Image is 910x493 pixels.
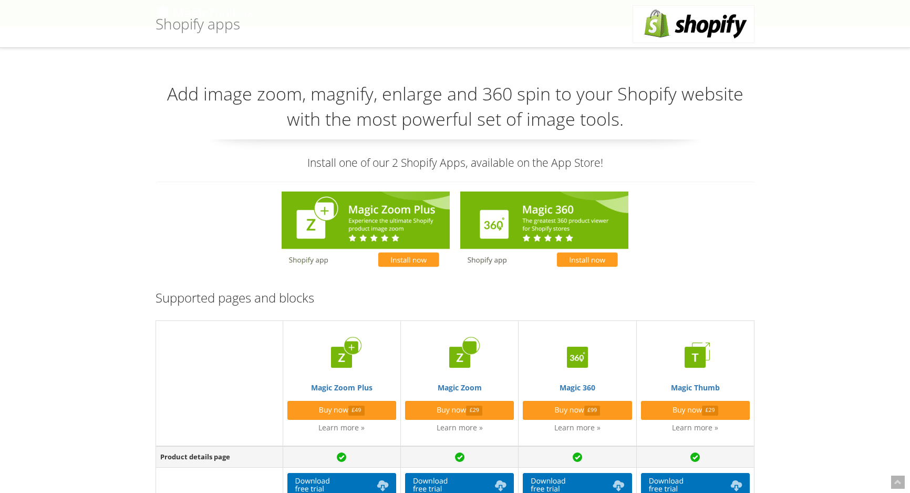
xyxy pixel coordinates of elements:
a: Learn more » [318,422,365,432]
span: £29 [702,406,718,416]
a: Magic Thumb [641,336,750,393]
a: Learn more » [437,422,483,432]
a: Learn more » [672,422,718,432]
img: Magic 360 [556,336,598,378]
td: Product details page [156,446,283,467]
a: Learn more » [554,422,601,432]
img: Magic Zoom [439,336,481,378]
a: Magic Zoom Plus [287,336,396,393]
a: Buy now£99 [523,401,632,420]
img: Magic Thumb [674,336,716,378]
p: Add image zoom, magnify, enlarge and 360 spin to your Shopify website with the most powerful set ... [156,82,754,139]
p: Install one of our 2 Shopify Apps, available on the App Store! [156,155,754,170]
h3: Supported pages and blocks [156,291,754,305]
span: £99 [584,406,601,416]
a: Buy now£29 [641,401,750,420]
a: Buy now£49 [287,401,396,420]
h1: Shopify apps [156,8,240,39]
a: Magic Zoom [405,336,514,393]
span: £29 [466,406,482,416]
span: £49 [348,406,365,416]
img: Magic Zoom Plus [320,336,363,378]
a: Buy now£29 [405,401,514,420]
img: Magic Zoom Plus for Shopify [282,192,450,270]
img: Magic 360 for Shopify [460,192,628,270]
a: Magic 360 [523,336,632,393]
